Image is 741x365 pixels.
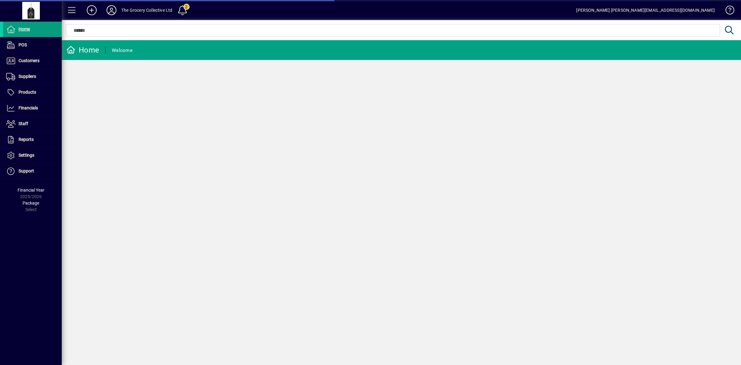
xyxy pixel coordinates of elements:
[19,121,28,126] span: Staff
[19,90,36,95] span: Products
[3,100,62,116] a: Financials
[3,116,62,132] a: Staff
[19,42,27,47] span: POS
[3,148,62,163] a: Settings
[3,37,62,53] a: POS
[19,137,34,142] span: Reports
[3,53,62,69] a: Customers
[3,69,62,84] a: Suppliers
[19,153,34,158] span: Settings
[19,105,38,110] span: Financials
[19,27,30,32] span: Home
[19,58,40,63] span: Customers
[19,168,34,173] span: Support
[18,188,44,193] span: Financial Year
[112,45,132,55] div: Welcome
[102,5,121,16] button: Profile
[3,85,62,100] a: Products
[3,163,62,179] a: Support
[66,45,99,55] div: Home
[23,201,39,206] span: Package
[3,132,62,147] a: Reports
[576,5,715,15] div: [PERSON_NAME] [PERSON_NAME][EMAIL_ADDRESS][DOMAIN_NAME]
[721,1,733,21] a: Knowledge Base
[121,5,173,15] div: The Grocery Collective Ltd
[82,5,102,16] button: Add
[19,74,36,79] span: Suppliers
